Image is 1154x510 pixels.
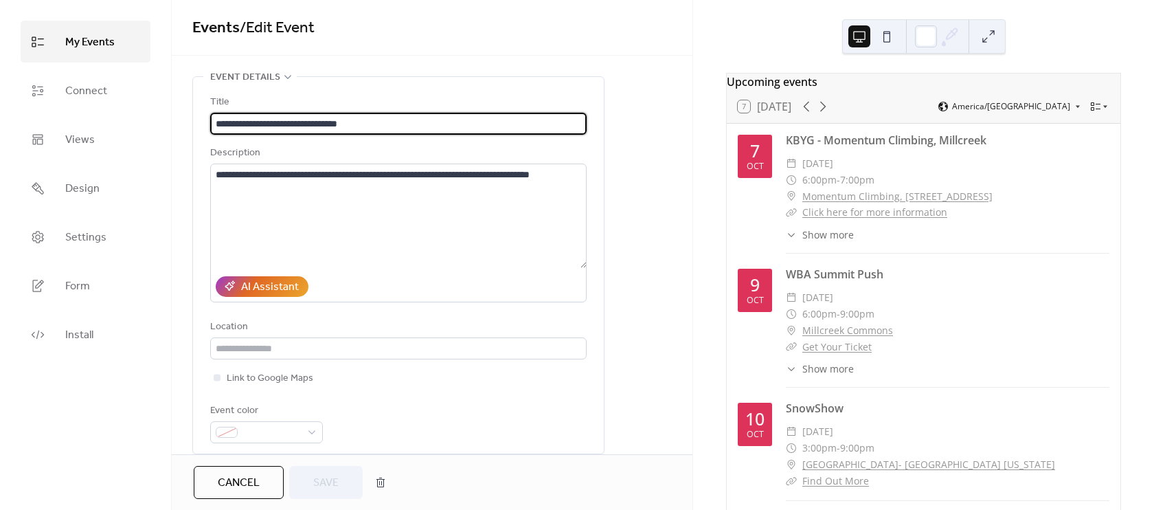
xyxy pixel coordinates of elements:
span: Install [65,324,93,346]
span: America/[GEOGRAPHIC_DATA] [952,102,1070,111]
span: Event details [210,69,280,86]
a: Design [21,167,150,209]
span: [DATE] [802,289,833,306]
a: Millcreek Commons [802,322,893,339]
span: Cancel [218,475,260,491]
span: - [837,440,840,456]
button: ​Show more [786,362,854,376]
a: SnowShow [786,401,844,416]
div: ​ [786,188,797,205]
div: Description [210,145,584,162]
button: ​Show more [786,228,854,242]
div: Oct [747,162,764,171]
span: 9:00pm [840,440,874,456]
span: Form [65,276,90,297]
span: [DATE] [802,423,833,440]
div: 10 [745,410,765,428]
div: ​ [786,473,797,489]
span: Link to Google Maps [227,370,313,387]
div: 7 [750,142,760,159]
span: Design [65,178,100,199]
a: Get Your Ticket [802,340,872,353]
a: Install [21,313,150,355]
a: WBA Summit Push [786,267,883,282]
div: ​ [786,155,797,172]
a: Form [21,265,150,307]
span: [DATE] [802,155,833,172]
span: Show more [802,362,854,376]
span: Views [65,129,95,151]
div: ​ [786,423,797,440]
div: Title [210,94,584,111]
span: Settings [65,227,106,248]
a: [GEOGRAPHIC_DATA]- [GEOGRAPHIC_DATA] [US_STATE] [802,456,1055,473]
span: / Edit Event [240,13,315,43]
a: Find Out More [802,474,869,487]
div: ​ [786,339,797,355]
button: Cancel [194,466,284,499]
span: - [837,172,840,188]
div: ​ [786,362,797,376]
div: ​ [786,289,797,306]
div: ​ [786,322,797,339]
a: Settings [21,216,150,258]
a: My Events [21,21,150,63]
span: Show more [802,228,854,242]
a: Click here for more information [802,206,947,219]
div: ​ [786,204,797,221]
div: ​ [786,456,797,473]
div: ​ [786,306,797,322]
a: Momentum Climbing, [STREET_ADDRESS] [802,188,993,205]
span: Connect [65,80,107,102]
span: 6:00pm [802,172,837,188]
span: 6:00pm [802,306,837,322]
div: Event color [210,403,320,419]
a: KBYG - Momentum Climbing, Millcreek [786,133,986,148]
div: 9 [750,276,760,293]
div: Upcoming events [727,74,1120,90]
span: My Events [65,32,115,53]
div: ​ [786,172,797,188]
span: 3:00pm [802,440,837,456]
button: AI Assistant [216,276,308,297]
div: Location [210,319,584,335]
span: 9:00pm [840,306,874,322]
div: ​ [786,228,797,242]
a: Events [192,13,240,43]
div: Oct [747,296,764,305]
span: 7:00pm [840,172,874,188]
a: Views [21,118,150,160]
div: ​ [786,440,797,456]
div: Oct [747,430,764,439]
div: AI Assistant [241,279,299,296]
a: Connect [21,69,150,111]
span: - [837,306,840,322]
